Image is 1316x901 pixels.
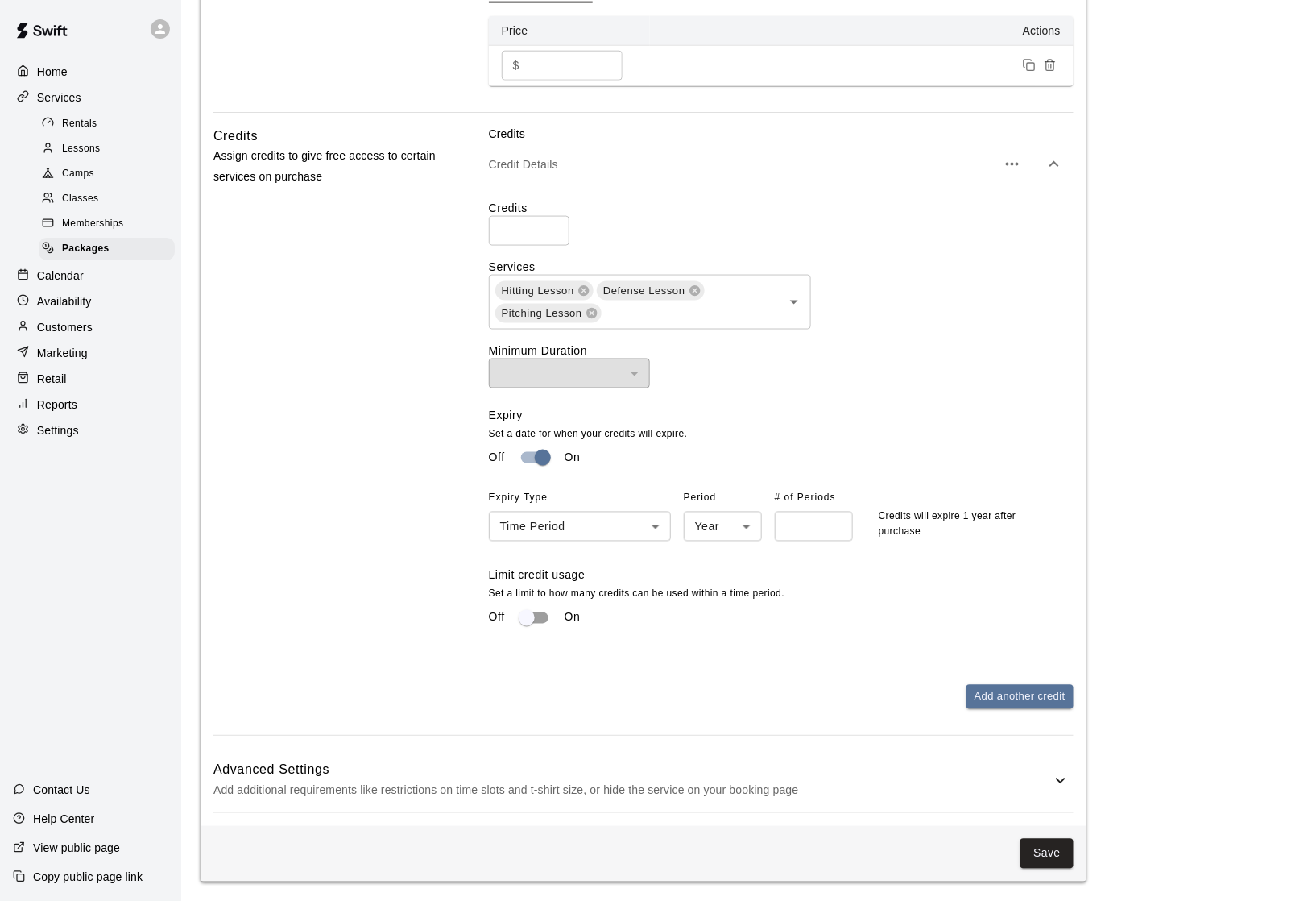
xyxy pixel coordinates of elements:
[39,187,181,212] a: Classes
[37,319,93,335] p: Customers
[13,418,168,442] a: Settings
[565,609,581,626] p: On
[489,200,1074,216] label: Credits
[966,685,1074,710] button: Add another credit
[37,345,88,361] p: Marketing
[489,409,523,422] label: Expiry
[13,367,168,391] a: Retail
[213,760,1051,781] h6: Advanced Settings
[33,840,120,856] p: View public page
[39,136,181,161] a: Lessons
[33,782,90,798] p: Contact Us
[597,283,692,299] span: Defense Lesson
[37,89,81,106] p: Services
[33,811,94,827] p: Help Center
[213,749,1074,812] div: Advanced SettingsAdd additional requirements like restrictions on time slots and t-shirt size, or...
[62,166,94,182] span: Camps
[489,16,650,46] th: Price
[489,587,1074,603] p: Set a limit to how many credits can be used within a time period.
[489,259,1074,275] label: Services
[62,241,110,257] span: Packages
[489,156,996,172] p: Credit Details
[39,162,181,187] a: Camps
[489,142,1074,187] div: Credit Details
[489,450,505,467] p: Off
[37,371,67,387] p: Retail
[495,305,589,322] span: Pitching Lesson
[37,422,79,438] p: Settings
[495,281,594,301] div: Hitting Lesson
[489,427,1061,443] p: Set a date for when your credits will expire.
[37,293,92,309] p: Availability
[489,512,671,542] div: Time Period
[1020,839,1074,869] button: Save
[33,869,143,885] p: Copy public page link
[37,397,77,413] p: Reports
[489,609,505,626] p: Off
[62,141,101,157] span: Lessons
[39,213,175,235] div: Memberships
[1040,55,1061,76] button: Remove price
[13,264,168,288] a: Calendar
[13,315,168,339] a: Customers
[489,486,671,512] span: Expiry Type
[650,16,1074,46] th: Actions
[37,64,68,80] p: Home
[775,486,853,512] span: # of Periods
[39,188,175,210] div: Classes
[39,111,181,136] a: Rentals
[783,291,805,313] button: Open
[684,486,752,512] span: Period
[13,60,168,84] a: Home
[213,126,258,147] h6: Credits
[489,343,1074,359] label: Minimum Duration
[565,450,581,467] p: On
[495,304,602,323] div: Pitching Lesson
[39,238,175,260] div: Packages
[39,113,175,135] div: Rentals
[13,289,168,313] a: Availability
[39,212,181,237] a: Memberships
[489,126,1074,142] p: Credits
[62,191,98,207] span: Classes
[213,146,437,186] p: Assign credits to give free access to certain services on purchase
[879,509,1061,542] p: Credits will expire 1 year after purchase
[39,163,175,185] div: Camps
[513,57,519,74] p: $
[489,569,586,582] label: Limit credit usage
[13,85,168,110] a: Services
[597,281,705,301] div: Defense Lesson
[495,283,581,299] span: Hitting Lesson
[62,216,123,232] span: Memberships
[13,341,168,365] a: Marketing
[37,268,84,284] p: Calendar
[684,512,762,542] div: Year
[1019,55,1040,76] button: Duplicate price
[39,138,175,160] div: Lessons
[213,781,1051,801] p: Add additional requirements like restrictions on time slots and t-shirt size, or hide the service...
[39,237,181,262] a: Packages
[62,116,97,132] span: Rentals
[13,392,168,417] a: Reports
